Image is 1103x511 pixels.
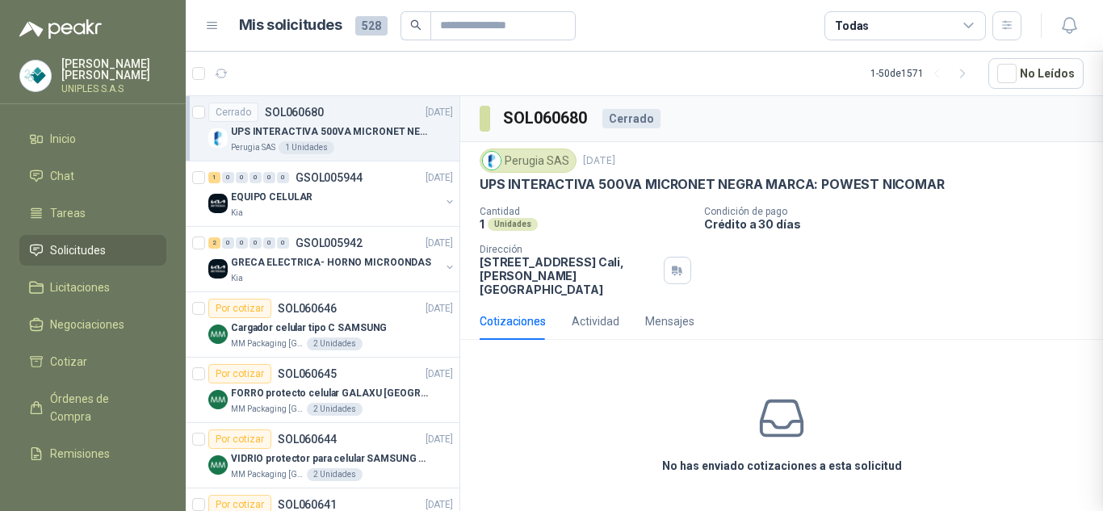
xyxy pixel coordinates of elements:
img: Logo peakr [19,19,102,39]
a: Cotizar [19,346,166,377]
a: Inicio [19,124,166,154]
span: Inicio [50,130,76,148]
a: Órdenes de Compra [19,383,166,432]
a: Tareas [19,198,166,228]
div: Todas [835,17,869,35]
span: Chat [50,167,74,185]
img: Company Logo [20,61,51,91]
span: 528 [355,16,388,36]
span: search [410,19,421,31]
span: Remisiones [50,445,110,463]
p: UNIPLES S.A.S [61,84,166,94]
span: Tareas [50,204,86,222]
a: Negociaciones [19,309,166,340]
a: Remisiones [19,438,166,469]
span: Licitaciones [50,279,110,296]
p: [PERSON_NAME] [PERSON_NAME] [61,58,166,81]
a: Licitaciones [19,272,166,303]
a: Solicitudes [19,235,166,266]
a: Chat [19,161,166,191]
span: Cotizar [50,353,87,371]
h1: Mis solicitudes [239,14,342,37]
span: Negociaciones [50,316,124,333]
span: Solicitudes [50,241,106,259]
span: Órdenes de Compra [50,390,151,425]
